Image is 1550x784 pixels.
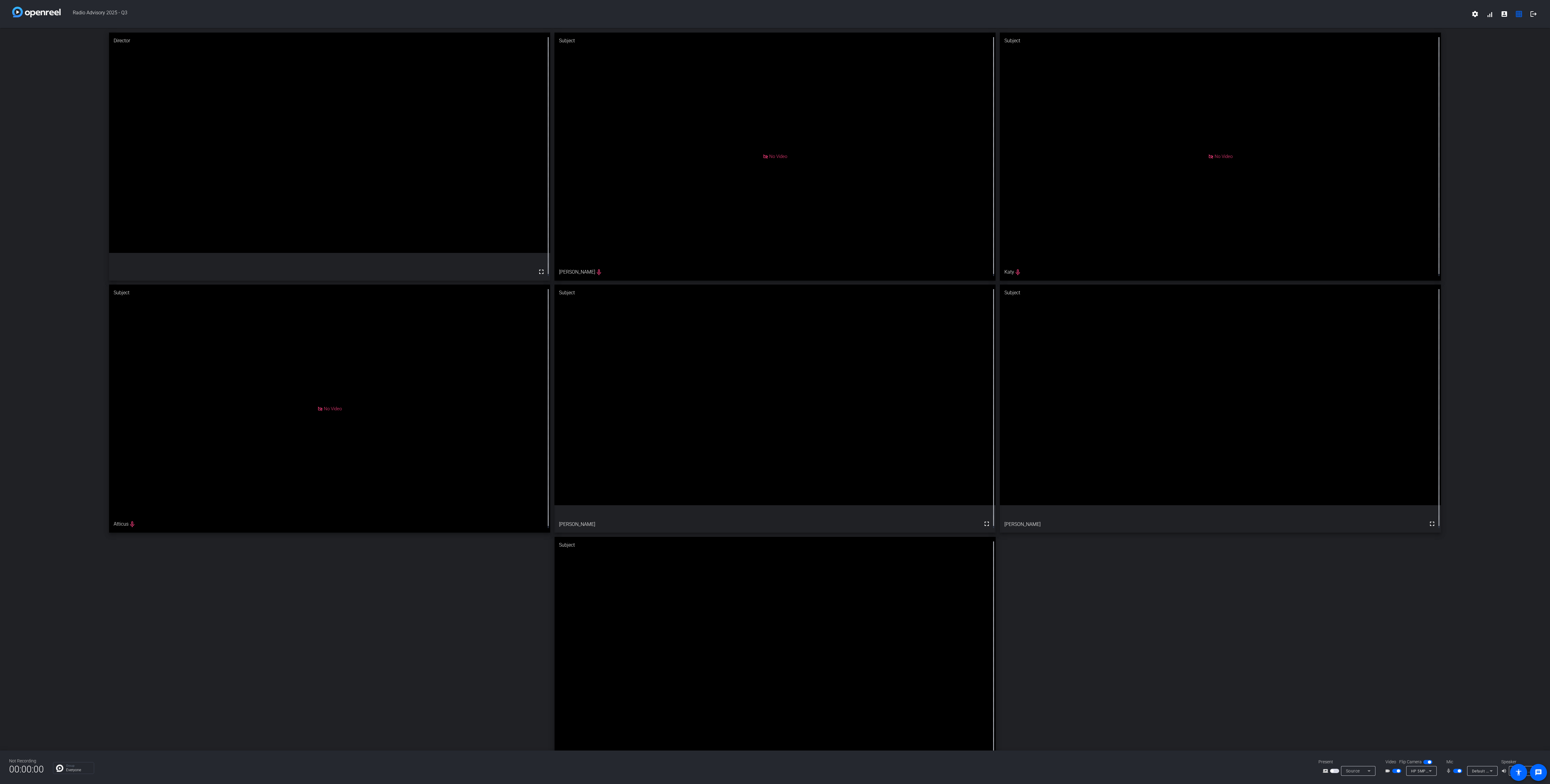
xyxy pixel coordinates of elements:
[1530,10,1537,18] mat-icon: logout
[1000,285,1441,301] div: Subject
[1501,10,1508,18] mat-icon: account_box
[66,768,91,772] p: Everyone
[554,537,996,553] div: Subject
[1471,10,1479,18] mat-icon: settings
[983,520,990,527] mat-icon: fullscreen
[554,33,996,49] div: Subject
[1318,759,1379,765] div: Present
[1446,767,1453,775] mat-icon: mic_none
[109,33,550,49] div: Director
[1428,520,1436,527] mat-icon: fullscreen
[1515,10,1523,18] mat-icon: grid_on
[1501,767,1509,775] mat-icon: volume_up
[1535,769,1542,776] mat-icon: message
[1399,759,1422,765] span: Flip Camera
[1515,769,1522,776] mat-icon: accessibility
[1346,768,1360,773] span: Source
[1411,768,1463,773] span: HP 5MP Camera (05c8:082f)
[1000,33,1441,49] div: Subject
[1501,759,1538,765] div: Speaker
[109,285,550,301] div: Subject
[61,7,1468,21] span: Radio Advisory 2025 - Q3
[769,154,787,159] span: No Video
[1385,759,1396,765] span: Video
[554,285,996,301] div: Subject
[1482,7,1497,21] button: signal_cellular_alt
[1440,759,1501,765] div: Mic
[12,7,61,17] img: white-gradient.svg
[538,268,545,275] mat-icon: fullscreen
[66,764,91,767] p: Group
[324,406,342,411] span: No Video
[1323,767,1330,775] mat-icon: screen_share_outline
[9,758,44,764] div: Not Recording
[9,762,44,777] span: 00:00:00
[1385,767,1392,775] mat-icon: videocam_outline
[56,765,63,772] img: Chat Icon
[1215,154,1233,159] span: No Video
